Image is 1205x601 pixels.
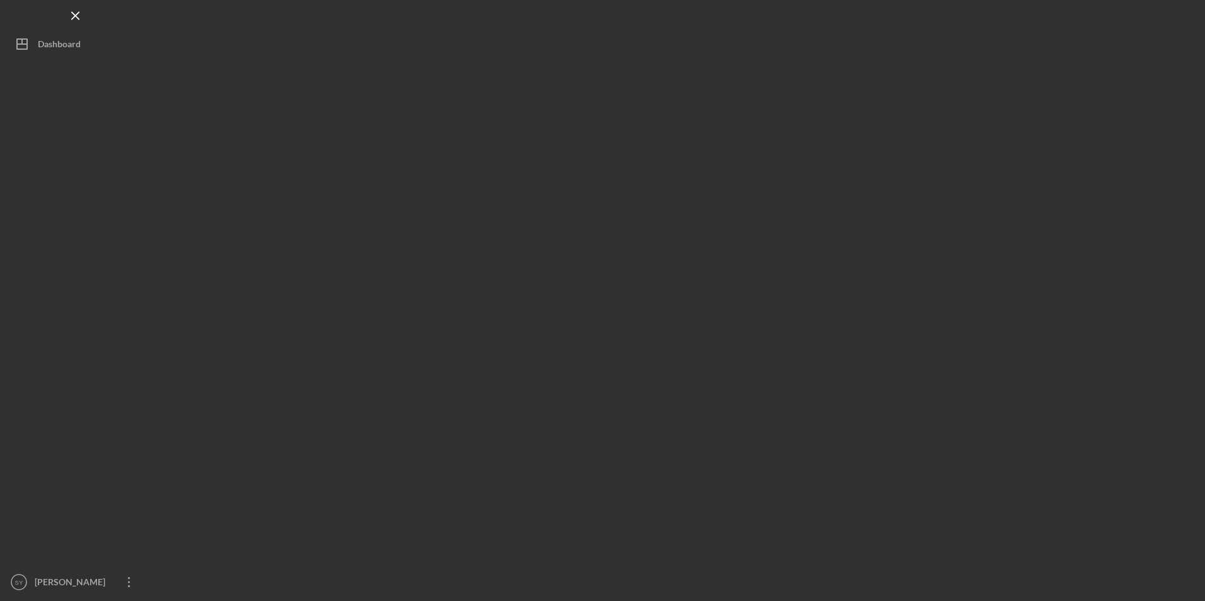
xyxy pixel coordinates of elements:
[38,31,81,60] div: Dashboard
[6,31,145,57] button: Dashboard
[32,570,113,598] div: [PERSON_NAME]
[6,570,145,595] button: SY[PERSON_NAME]
[15,579,23,586] text: SY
